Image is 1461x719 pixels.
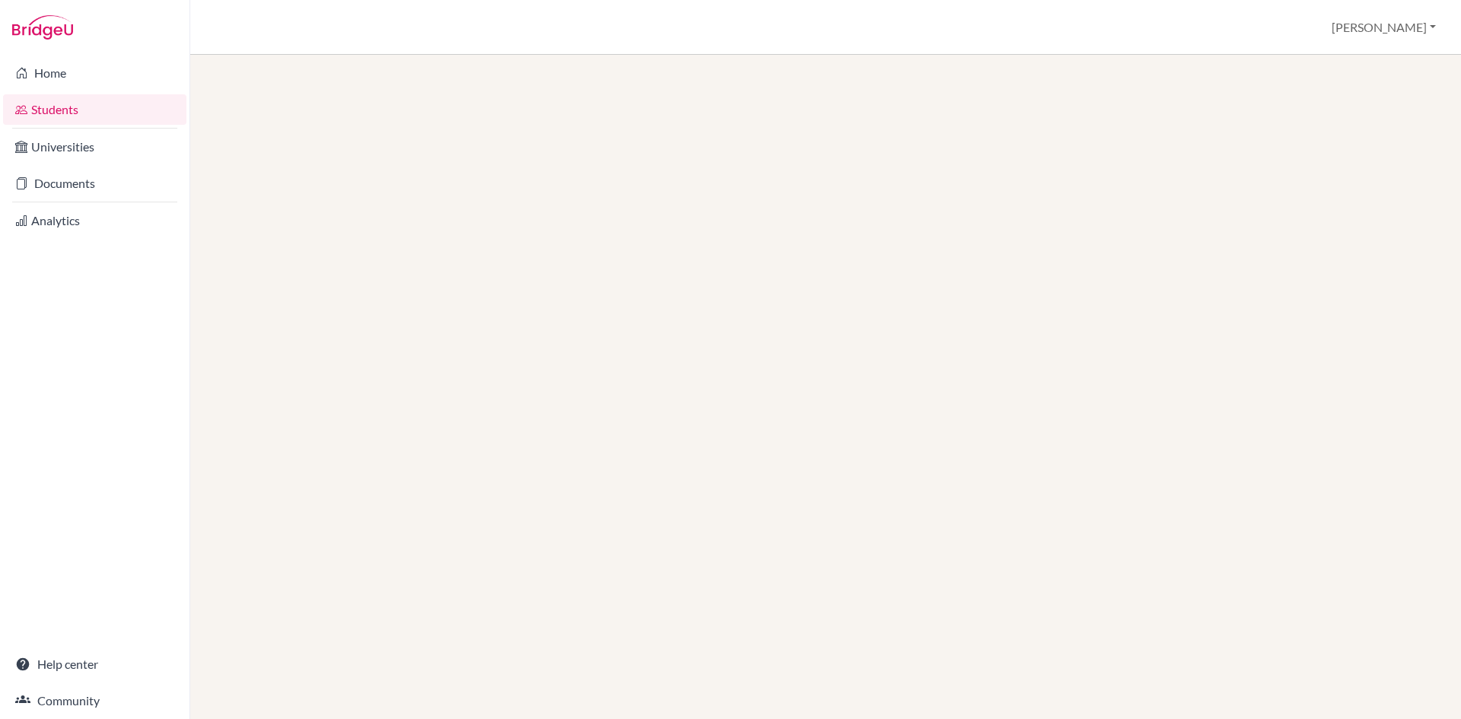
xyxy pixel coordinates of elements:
[3,205,186,236] a: Analytics
[3,94,186,125] a: Students
[3,168,186,199] a: Documents
[3,686,186,716] a: Community
[3,58,186,88] a: Home
[3,649,186,679] a: Help center
[1325,13,1443,42] button: [PERSON_NAME]
[12,15,73,40] img: Bridge-U
[3,132,186,162] a: Universities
